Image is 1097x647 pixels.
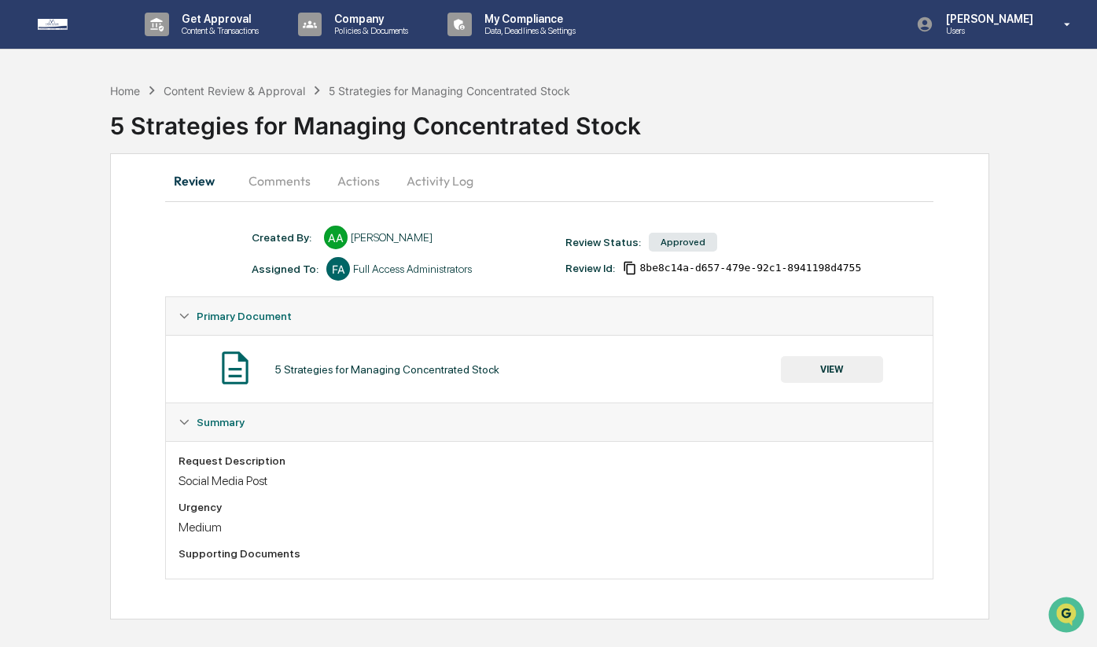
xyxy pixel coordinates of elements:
[781,356,883,383] button: VIEW
[179,473,920,488] div: Social Media Post
[197,416,245,428] span: Summary
[640,262,862,274] span: 8be8c14a-d657-479e-92c1-8941198d4755
[108,192,201,220] a: 🗄️Attestations
[623,261,637,275] span: Copy Id
[38,19,113,30] img: logo
[31,228,99,244] span: Data Lookup
[472,13,583,25] p: My Compliance
[16,200,28,212] div: 🖐️
[323,162,394,200] button: Actions
[1047,595,1089,638] iframe: Open customer support
[322,25,416,36] p: Policies & Documents
[166,441,933,579] div: Summary
[649,233,717,252] div: Approved
[394,162,486,200] button: Activity Log
[179,547,920,560] div: Supporting Documents
[169,13,267,25] p: Get Approval
[16,230,28,242] div: 🔎
[179,520,920,535] div: Medium
[166,403,933,441] div: Summary
[31,198,101,214] span: Preclearance
[169,25,267,36] p: Content & Transactions
[9,192,108,220] a: 🖐️Preclearance
[351,231,433,244] div: [PERSON_NAME]
[53,120,258,136] div: Start new chat
[215,348,255,388] img: Document Icon
[353,263,472,275] div: Full Access Administrators
[164,84,305,97] div: Content Review & Approval
[252,263,318,275] div: Assigned To:
[166,297,933,335] div: Primary Document
[252,231,316,244] div: Created By: ‎ ‎
[933,13,1041,25] p: [PERSON_NAME]
[324,226,348,249] div: AA
[179,501,920,513] div: Urgency
[565,236,641,248] div: Review Status:
[110,84,140,97] div: Home
[179,454,920,467] div: Request Description
[114,200,127,212] div: 🗄️
[472,25,583,36] p: Data, Deadlines & Settings
[197,310,292,322] span: Primary Document
[53,136,199,149] div: We're available if you need us!
[329,84,570,97] div: 5 Strategies for Managing Concentrated Stock
[165,162,933,200] div: secondary tabs example
[9,222,105,250] a: 🔎Data Lookup
[166,335,933,403] div: Primary Document
[16,33,286,58] p: How can we help?
[326,257,350,281] div: FA
[165,162,236,200] button: Review
[933,25,1041,36] p: Users
[130,198,195,214] span: Attestations
[16,120,44,149] img: 1746055101610-c473b297-6a78-478c-a979-82029cc54cd1
[322,13,416,25] p: Company
[565,262,615,274] div: Review Id:
[111,266,190,278] a: Powered byPylon
[156,267,190,278] span: Pylon
[274,363,499,376] div: 5 Strategies for Managing Concentrated Stock
[236,162,323,200] button: Comments
[267,125,286,144] button: Start new chat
